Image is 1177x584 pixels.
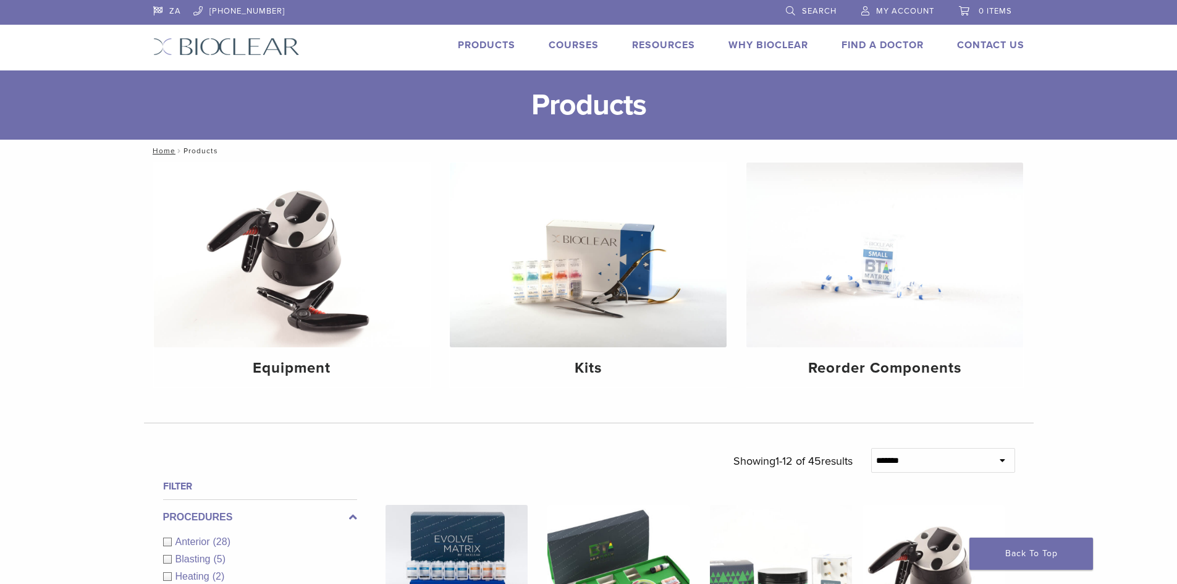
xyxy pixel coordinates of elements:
span: Anterior [175,536,213,547]
a: Products [458,39,515,51]
a: Reorder Components [746,163,1023,387]
h4: Equipment [164,357,421,379]
span: 0 items [979,6,1012,16]
a: Resources [632,39,695,51]
span: (28) [213,536,230,547]
img: Kits [450,163,727,347]
span: / [175,148,184,154]
h4: Reorder Components [756,357,1013,379]
span: My Account [876,6,934,16]
span: (5) [213,554,226,564]
img: Bioclear [153,38,300,56]
a: Back To Top [969,538,1093,570]
img: Reorder Components [746,163,1023,347]
label: Procedures [163,510,357,525]
a: Find A Doctor [842,39,924,51]
a: Courses [549,39,599,51]
nav: Products [144,140,1034,162]
a: Why Bioclear [728,39,808,51]
span: Heating [175,571,213,582]
span: Blasting [175,554,214,564]
a: Contact Us [957,39,1024,51]
span: (2) [213,571,225,582]
h4: Filter [163,479,357,494]
a: Kits [450,163,727,387]
span: 1-12 of 45 [775,454,821,468]
a: Equipment [154,163,431,387]
img: Equipment [154,163,431,347]
span: Search [802,6,837,16]
p: Showing results [733,448,853,474]
a: Home [149,146,175,155]
h4: Kits [460,357,717,379]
